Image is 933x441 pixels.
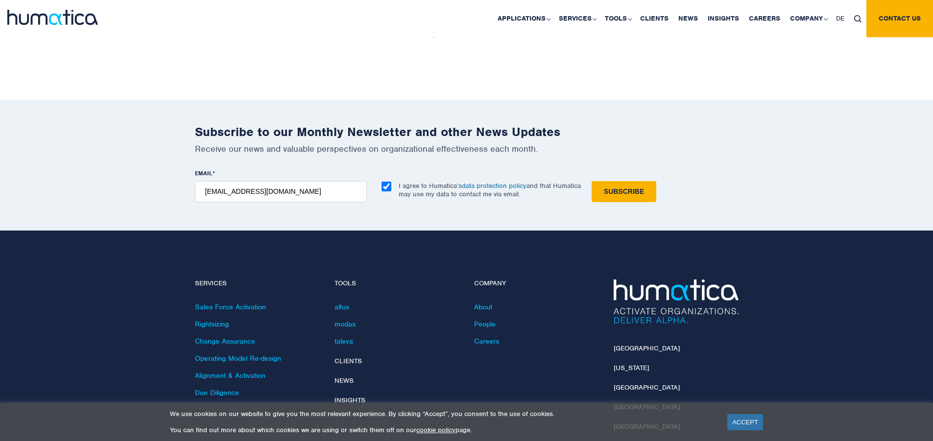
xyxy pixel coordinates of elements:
[195,124,739,139] h2: Subscribe to our Monthly Newsletter and other News Updates
[195,371,265,380] a: Alignment & Activation
[170,410,715,418] p: We use cookies on our website to give you the most relevant experience. By clicking “Accept”, you...
[416,426,455,434] a: cookie policy
[7,10,98,25] img: logo
[335,279,459,288] h4: Tools
[836,14,844,23] span: DE
[399,182,581,198] p: I agree to Humatica’s and that Humatica may use my data to contact me via email.
[195,337,255,346] a: Change Assurance
[474,279,599,288] h4: Company
[614,279,739,324] img: Humatica
[382,182,391,191] input: I agree to Humatica’sdata protection policyand that Humatica may use my data to contact me via em...
[195,388,239,397] a: Due Diligence
[335,376,354,385] a: News
[195,169,213,177] span: EMAIL
[335,302,349,311] a: altus
[335,396,365,404] a: Insights
[335,337,353,346] a: taleva
[462,182,526,190] a: data protection policy
[195,320,229,328] a: Rightsizing
[195,279,320,288] h4: Services
[592,181,656,202] input: Subscribe
[195,354,281,363] a: Operating Model Re-design
[854,15,861,23] img: search_icon
[727,414,763,430] a: ACCEPT
[195,143,739,154] p: Receive our news and valuable perspectives on organizational effectiveness each month.
[335,357,362,365] a: Clients
[170,426,715,434] p: You can find out more about which cookies we are using or switch them off on our page.
[474,320,496,328] a: People
[335,320,356,328] a: modas
[195,181,367,202] input: name@company.com
[195,302,266,311] a: Sales Force Activation
[474,337,499,346] a: Careers
[614,344,680,352] a: [GEOGRAPHIC_DATA]
[614,383,680,392] a: [GEOGRAPHIC_DATA]
[474,302,492,311] a: About
[614,364,649,372] a: [US_STATE]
